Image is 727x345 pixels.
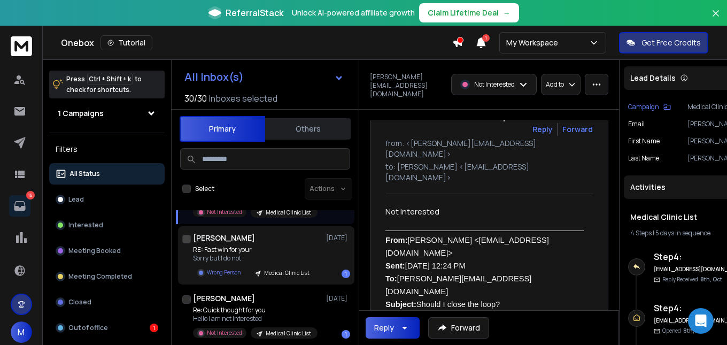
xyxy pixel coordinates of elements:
[326,234,350,242] p: [DATE]
[68,272,132,281] p: Meeting Completed
[49,317,165,339] button: Out of office1
[374,323,394,333] div: Reply
[207,329,242,337] p: Not Interested
[49,292,165,313] button: Closed
[385,300,416,309] b: Subject:
[9,195,30,217] a: 16
[69,170,100,178] p: All Status
[385,162,593,183] p: to: [PERSON_NAME] <[EMAIL_ADDRESS][DOMAIN_NAME]>
[184,72,244,82] h1: All Inbox(s)
[683,327,705,334] span: 8th, Oct
[709,6,723,32] button: Close banner
[180,116,265,142] button: Primary
[176,66,352,88] button: All Inbox(s)
[49,142,165,157] h3: Filters
[662,327,705,335] p: Opened
[49,189,165,210] button: Lead
[562,124,593,135] div: Forward
[482,34,490,42] span: 1
[546,80,564,89] p: Add to
[700,275,722,283] span: 8th, Oct
[385,262,405,270] b: Sent:
[628,137,660,145] p: First Name
[100,35,152,50] button: Tutorial
[385,206,439,217] span: Not interested
[428,317,489,339] button: Forward
[49,240,165,262] button: Meeting Booked
[628,154,659,163] p: Last Name
[655,228,710,237] span: 5 days in sequence
[49,103,165,124] button: 1 Campaigns
[385,236,549,309] span: [PERSON_NAME] <[EMAIL_ADDRESS][DOMAIN_NAME]> [DATE] 12:24 PM [PERSON_NAME][EMAIL_ADDRESS][DOMAIN_...
[688,308,714,334] div: Open Intercom Messenger
[49,163,165,185] button: All Status
[385,274,397,283] b: To:
[193,254,316,263] p: Sorry but I do not
[619,32,708,53] button: Get Free Credits
[193,233,255,243] h1: [PERSON_NAME]
[193,246,316,254] p: RE: Fast win for your
[342,330,350,339] div: 1
[66,74,142,95] p: Press to check for shortcuts.
[58,108,104,119] h1: 1 Campaigns
[207,269,241,277] p: Wrong Person
[366,317,420,339] button: Reply
[49,266,165,287] button: Meeting Completed
[11,321,32,343] button: M
[68,298,91,306] p: Closed
[193,315,318,323] p: Hello I am not interested
[630,228,652,237] span: 4 Steps
[193,306,318,315] p: Re: Quick thought for you
[68,195,84,204] p: Lead
[385,138,593,159] p: from: <[PERSON_NAME][EMAIL_ADDRESS][DOMAIN_NAME]>
[87,73,133,85] span: Ctrl + Shift + k
[150,324,158,332] div: 1
[266,209,311,217] p: Medical Clinic List
[628,103,659,111] p: Campaign
[193,293,255,304] h1: [PERSON_NAME]
[503,7,511,18] span: →
[292,7,415,18] p: Unlock AI-powered affiliate growth
[226,6,283,19] span: ReferralStack
[474,80,515,89] p: Not Interested
[370,73,445,98] p: [PERSON_NAME][EMAIL_ADDRESS][DOMAIN_NAME]
[641,37,701,48] p: Get Free Credits
[266,329,311,338] p: Medical Clinic List
[506,37,562,48] p: My Workspace
[419,3,519,22] button: Claim Lifetime Deal→
[385,236,408,244] span: From:
[264,269,310,277] p: Medical Clinic List
[628,120,645,128] p: Email
[26,191,35,200] p: 16
[265,117,351,141] button: Others
[68,247,121,255] p: Meeting Booked
[49,214,165,236] button: Interested
[342,270,350,278] div: 1
[195,185,214,193] label: Select
[326,294,350,303] p: [DATE]
[207,208,242,216] p: Not Interested
[209,92,277,105] h3: Inboxes selected
[68,221,103,229] p: Interested
[184,92,207,105] span: 30 / 30
[628,103,671,111] button: Campaign
[68,324,108,332] p: Out of office
[532,124,553,135] button: Reply
[630,73,676,83] p: Lead Details
[61,35,452,50] div: Onebox
[662,275,722,283] p: Reply Received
